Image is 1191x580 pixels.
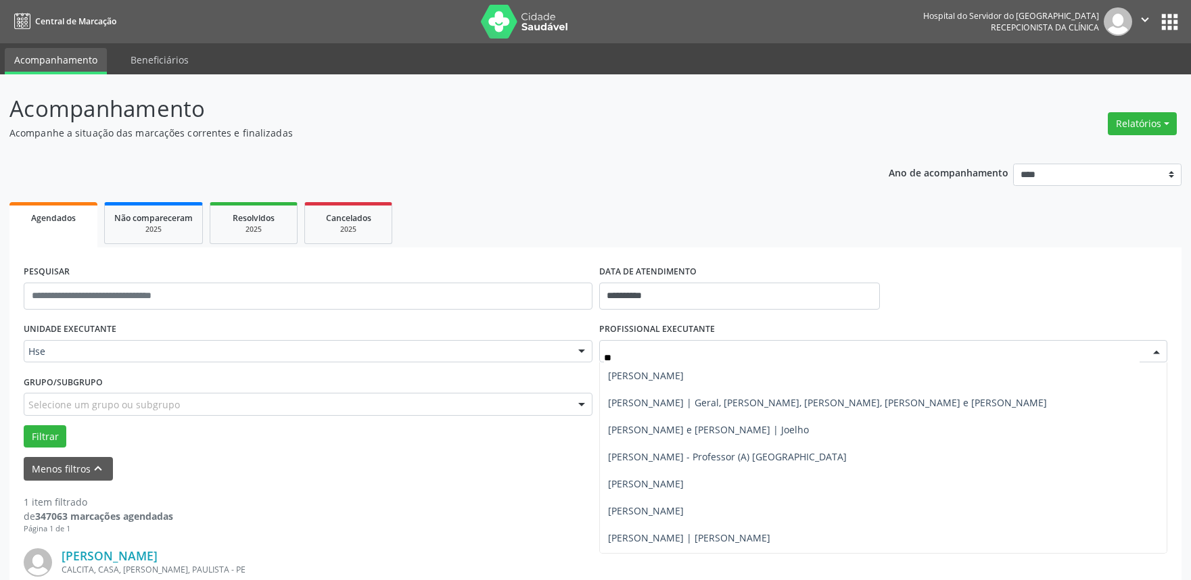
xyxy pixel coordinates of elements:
span: [PERSON_NAME] | Geral, [PERSON_NAME], [PERSON_NAME], [PERSON_NAME] e [PERSON_NAME] [608,396,1047,409]
a: [PERSON_NAME] [62,548,158,563]
p: Acompanhe a situação das marcações correntes e finalizadas [9,126,830,140]
label: UNIDADE EXECUTANTE [24,319,116,340]
span: Agendados [31,212,76,224]
span: [PERSON_NAME] [608,369,684,382]
a: Acompanhamento [5,48,107,74]
a: Beneficiários [121,48,198,72]
img: img [24,548,52,577]
p: Acompanhamento [9,92,830,126]
span: [PERSON_NAME] | [PERSON_NAME] [608,531,770,544]
div: 2025 [314,224,382,235]
span: Hse [28,345,565,358]
div: 2025 [114,224,193,235]
div: 2025 [220,224,287,235]
label: PROFISSIONAL EXECUTANTE [599,319,715,340]
p: Ano de acompanhamento [889,164,1008,180]
div: Hospital do Servidor do [GEOGRAPHIC_DATA] [923,10,1099,22]
label: DATA DE ATENDIMENTO [599,262,697,283]
label: PESQUISAR [24,262,70,283]
span: [PERSON_NAME] e [PERSON_NAME] | Joelho [608,423,809,436]
span: [PERSON_NAME] - Professor (A) [GEOGRAPHIC_DATA] [608,450,847,463]
div: 1 item filtrado [24,495,173,509]
button: Filtrar [24,425,66,448]
span: Resolvidos [233,212,275,224]
div: Página 1 de 1 [24,523,173,535]
span: [PERSON_NAME] [608,504,684,517]
label: Grupo/Subgrupo [24,372,103,393]
span: Cancelados [326,212,371,224]
button: Relatórios [1108,112,1177,135]
span: Recepcionista da clínica [991,22,1099,33]
i: keyboard_arrow_up [91,461,106,476]
button: Menos filtros [24,457,113,481]
span: Central de Marcação [35,16,116,27]
span: [PERSON_NAME] [608,477,684,490]
div: de [24,509,173,523]
strong: 347063 marcações agendadas [35,510,173,523]
div: CALCITA, CASA, [PERSON_NAME], PAULISTA - PE [62,564,964,575]
button: apps [1158,10,1182,34]
img: img [1104,7,1132,36]
i:  [1138,12,1152,27]
span: Não compareceram [114,212,193,224]
span: Selecione um grupo ou subgrupo [28,397,180,412]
